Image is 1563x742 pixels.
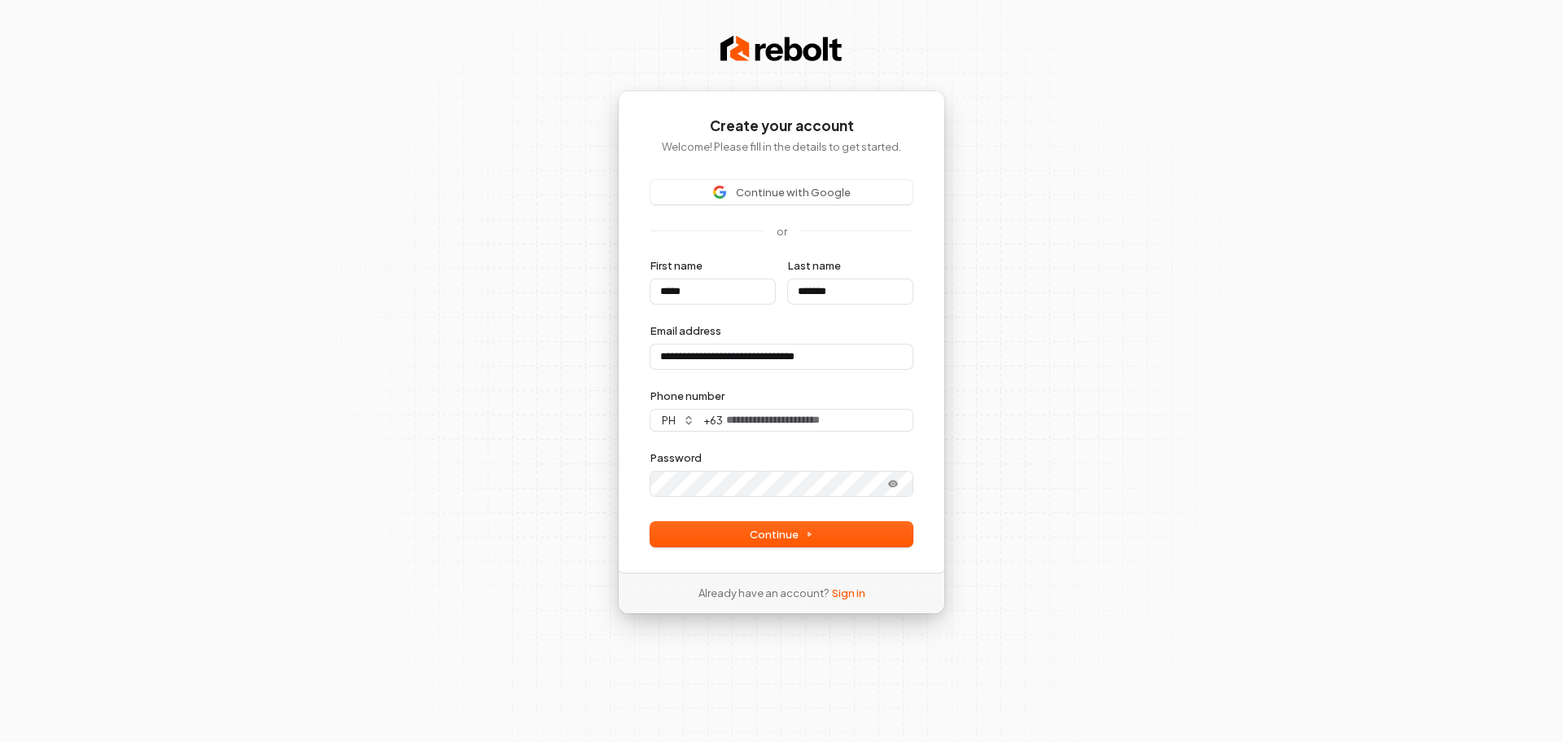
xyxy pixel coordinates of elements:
[650,139,913,154] p: Welcome! Please fill in the details to get started.
[650,410,702,431] button: ph
[650,450,702,465] label: Password
[650,323,721,338] label: Email address
[788,258,841,273] label: Last name
[777,224,787,239] p: or
[650,389,725,403] label: Phone number
[832,586,865,600] a: Sign in
[750,527,813,542] span: Continue
[736,185,851,200] span: Continue with Google
[650,180,913,204] button: Sign in with GoogleContinue with Google
[650,522,913,547] button: Continue
[720,33,843,65] img: Rebolt Logo
[877,474,909,494] button: Show password
[650,258,703,273] label: First name
[698,586,829,600] span: Already have an account?
[650,116,913,136] h1: Create your account
[713,186,726,199] img: Sign in with Google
